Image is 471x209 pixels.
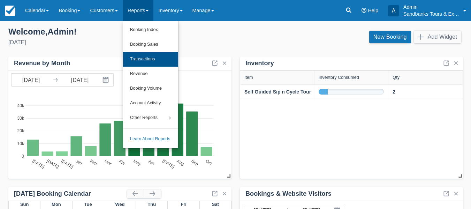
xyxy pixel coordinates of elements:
a: Learn About Reports [123,132,178,147]
div: Revenue by Month [14,59,70,67]
span: Help [368,8,378,13]
span: Thu [147,202,156,207]
span: Wed [115,202,124,207]
a: Booking Sales [123,37,178,52]
a: Booking Index [123,23,178,37]
span: Tue [84,202,92,207]
div: Item [244,75,253,80]
p: Sandbanks Tours & Experiences [403,10,459,17]
div: Qty [393,75,400,80]
a: 2 [393,88,395,96]
a: Revenue [123,67,178,81]
input: Start Date [12,74,51,86]
span: Sat [212,202,219,207]
div: Welcome , Admin ! [8,27,230,37]
div: Inventory [245,59,274,67]
span: Mon [52,202,61,207]
i: Help [362,8,366,13]
div: [DATE] [8,38,230,47]
a: Other Reports [123,111,178,125]
input: End Date [60,74,99,86]
span: Fri [181,202,187,207]
a: Self Guided Sip n Cycle Tour [244,88,311,96]
div: Inventory Consumed [319,75,359,80]
button: Add Widget [414,31,461,43]
a: Transactions [123,52,178,67]
img: checkfront-main-nav-mini-logo.png [5,6,15,16]
div: Bookings & Website Visitors [245,190,332,198]
button: Interact with the calendar and add the check-in date for your trip. [99,74,113,86]
a: New Booking [369,31,411,43]
strong: Self Guided Sip n Cycle Tour [244,89,311,95]
a: Account Activity [123,96,178,111]
p: Admin [403,3,459,10]
div: A [388,5,399,16]
ul: Reports [123,21,178,149]
span: Sun [20,202,29,207]
strong: 2 [393,89,395,95]
div: [DATE] Booking Calendar [14,190,127,198]
a: Booking Volume [123,81,178,96]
